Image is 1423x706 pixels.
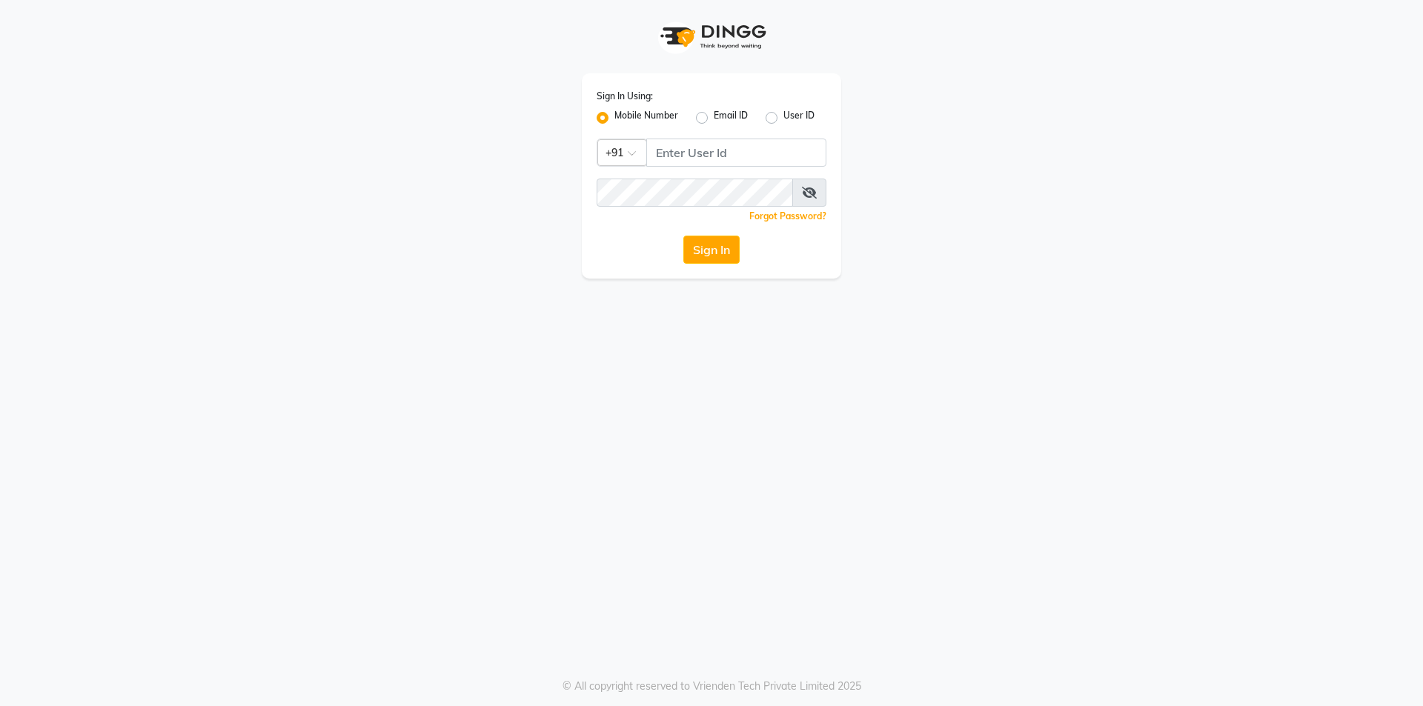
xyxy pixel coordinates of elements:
label: User ID [783,109,815,127]
a: Forgot Password? [749,210,826,222]
input: Username [646,139,826,167]
button: Sign In [683,236,740,264]
input: Username [597,179,793,207]
img: logo1.svg [652,15,771,59]
label: Sign In Using: [597,90,653,103]
label: Email ID [714,109,748,127]
label: Mobile Number [614,109,678,127]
